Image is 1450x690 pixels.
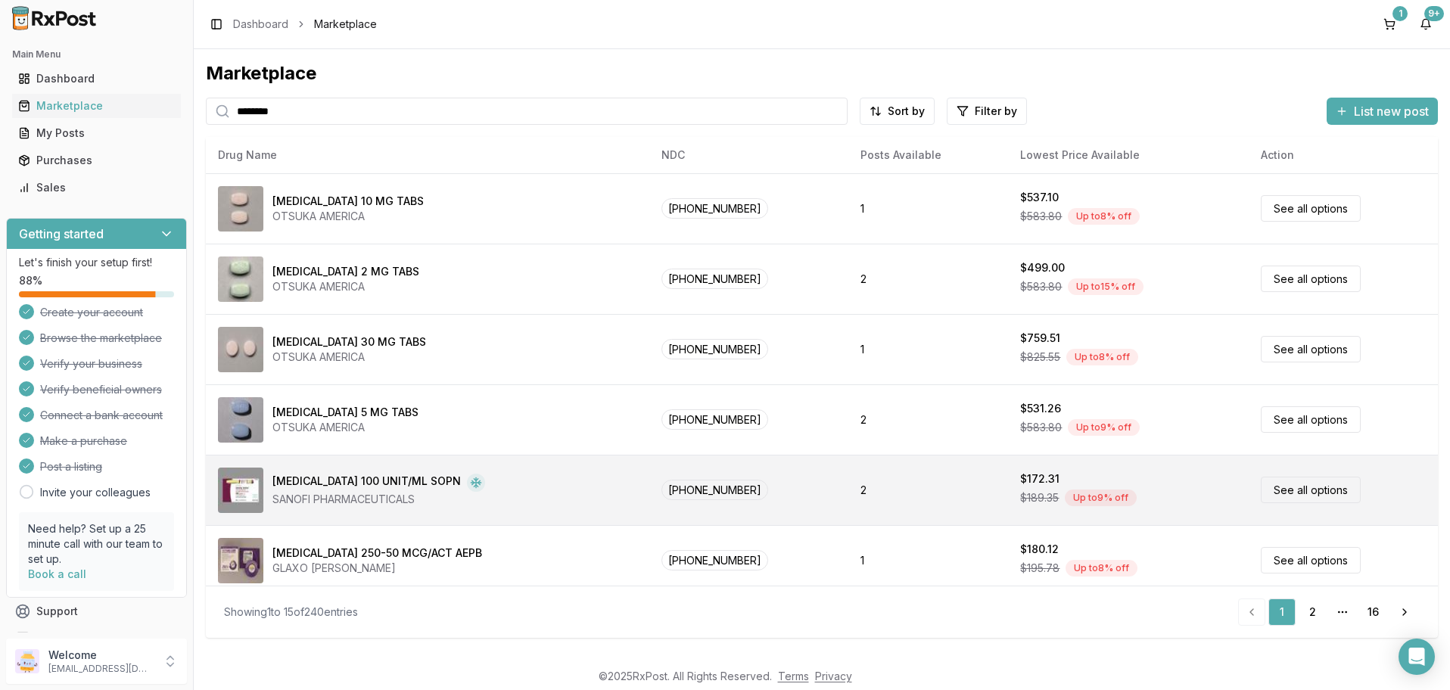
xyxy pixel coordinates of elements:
[1389,598,1420,626] a: Go to next page
[272,279,419,294] div: OTSUKA AMERICA
[661,550,768,570] span: [PHONE_NUMBER]
[848,137,1008,173] th: Posts Available
[1238,598,1420,626] nav: pagination
[1020,490,1059,505] span: $189.35
[36,631,88,646] span: Feedback
[815,670,852,682] a: Privacy
[947,98,1027,125] button: Filter by
[15,649,39,673] img: User avatar
[1066,560,1137,577] div: Up to 8 % off
[1261,406,1361,433] a: See all options
[1261,195,1361,222] a: See all options
[1020,420,1062,435] span: $583.80
[48,663,154,675] p: [EMAIL_ADDRESS][DOMAIN_NAME]
[848,314,1008,384] td: 1
[1392,6,1408,21] div: 1
[40,459,102,474] span: Post a listing
[18,153,175,168] div: Purchases
[1066,349,1138,365] div: Up to 8 % off
[1299,598,1326,626] a: 2
[1068,419,1140,436] div: Up to 9 % off
[272,334,426,350] div: [MEDICAL_DATA] 30 MG TABS
[218,186,263,232] img: Abilify 10 MG TABS
[206,137,649,173] th: Drug Name
[6,148,187,172] button: Purchases
[19,225,104,243] h3: Getting started
[1020,209,1062,224] span: $583.80
[778,670,809,682] a: Terms
[1261,477,1361,503] a: See all options
[6,176,187,200] button: Sales
[1268,598,1296,626] a: 1
[6,121,187,145] button: My Posts
[848,455,1008,525] td: 2
[40,331,162,346] span: Browse the marketplace
[1354,102,1429,120] span: List new post
[48,648,154,663] p: Welcome
[218,397,263,443] img: Abilify 5 MG TABS
[28,567,86,580] a: Book a call
[206,61,1438,85] div: Marketplace
[1020,350,1060,365] span: $825.55
[272,194,424,209] div: [MEDICAL_DATA] 10 MG TABS
[1261,547,1361,573] a: See all options
[661,269,768,289] span: [PHONE_NUMBER]
[272,545,482,561] div: [MEDICAL_DATA] 250-50 MCG/ACT AEPB
[12,120,181,147] a: My Posts
[1327,105,1438,120] a: List new post
[1261,266,1361,292] a: See all options
[18,71,175,86] div: Dashboard
[1424,6,1444,21] div: 9+
[1377,12,1402,36] a: 1
[272,420,419,435] div: OTSUKA AMERICA
[1065,490,1137,506] div: Up to 9 % off
[848,244,1008,314] td: 2
[649,137,848,173] th: NDC
[6,94,187,118] button: Marketplace
[6,598,187,625] button: Support
[661,339,768,359] span: [PHONE_NUMBER]
[272,209,424,224] div: OTSUKA AMERICA
[233,17,288,32] a: Dashboard
[18,98,175,113] div: Marketplace
[1068,278,1144,295] div: Up to 15 % off
[848,384,1008,455] td: 2
[19,255,174,270] p: Let's finish your setup first!
[1068,208,1140,225] div: Up to 8 % off
[272,350,426,365] div: OTSUKA AMERICA
[1020,471,1059,486] div: $172.31
[1020,401,1061,416] div: $531.26
[233,17,377,32] nav: breadcrumb
[1249,137,1438,173] th: Action
[40,356,142,371] span: Verify your business
[6,625,187,652] button: Feedback
[28,521,165,567] p: Need help? Set up a 25 minute call with our team to set up.
[6,6,103,30] img: RxPost Logo
[975,104,1017,119] span: Filter by
[1008,137,1249,173] th: Lowest Price Available
[272,405,419,420] div: [MEDICAL_DATA] 5 MG TABS
[1020,260,1065,275] div: $499.00
[888,104,925,119] span: Sort by
[661,480,768,500] span: [PHONE_NUMBER]
[1020,542,1059,557] div: $180.12
[661,198,768,219] span: [PHONE_NUMBER]
[272,561,482,576] div: GLAXO [PERSON_NAME]
[272,264,419,279] div: [MEDICAL_DATA] 2 MG TABS
[40,485,151,500] a: Invite your colleagues
[12,147,181,174] a: Purchases
[19,273,42,288] span: 88 %
[1327,98,1438,125] button: List new post
[1020,190,1059,205] div: $537.10
[848,173,1008,244] td: 1
[18,126,175,141] div: My Posts
[40,434,127,449] span: Make a purchase
[848,525,1008,595] td: 1
[1359,598,1386,626] a: 16
[218,468,263,513] img: Admelog SoloStar 100 UNIT/ML SOPN
[12,174,181,201] a: Sales
[1020,331,1060,346] div: $759.51
[1020,279,1062,294] span: $583.80
[6,67,187,91] button: Dashboard
[218,538,263,583] img: Advair Diskus 250-50 MCG/ACT AEPB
